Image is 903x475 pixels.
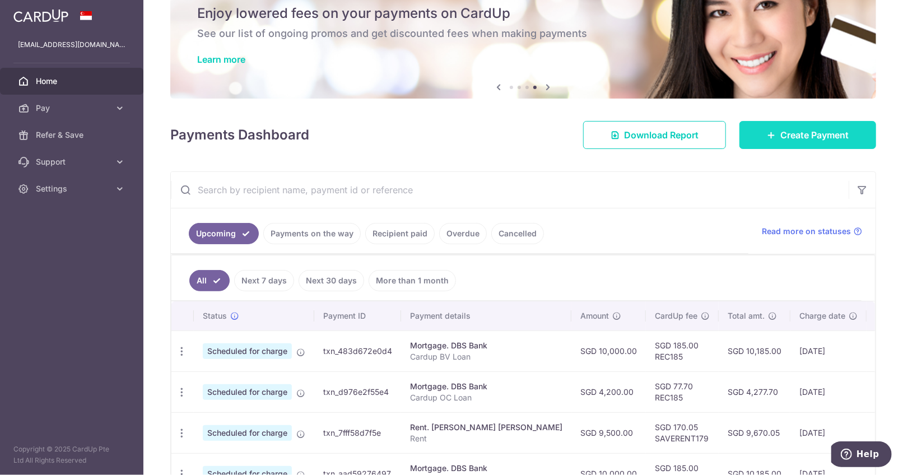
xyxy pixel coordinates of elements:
span: Home [36,76,110,87]
td: SGD 170.05 SAVERENT179 [646,412,719,453]
td: txn_d976e2f55e4 [314,371,401,412]
span: CardUp fee [655,310,697,322]
h6: See our list of ongoing promos and get discounted fees when making payments [197,27,849,40]
p: Cardup BV Loan [410,351,562,362]
span: Scheduled for charge [203,384,292,400]
iframe: Opens a widget where you can find more information [831,441,892,469]
td: SGD 10,185.00 [719,330,790,371]
td: SGD 77.70 REC185 [646,371,719,412]
td: [DATE] [790,330,867,371]
td: txn_483d672e0d4 [314,330,401,371]
p: [EMAIL_ADDRESS][DOMAIN_NAME] [18,39,125,50]
span: Charge date [799,310,845,322]
span: Support [36,156,110,167]
td: SGD 10,000.00 [571,330,646,371]
a: Next 7 days [234,270,294,291]
a: Upcoming [189,223,259,244]
a: More than 1 month [369,270,456,291]
td: [DATE] [790,412,867,453]
a: Cancelled [491,223,544,244]
a: All [189,270,230,291]
a: Download Report [583,121,726,149]
span: Refer & Save [36,129,110,141]
input: Search by recipient name, payment id or reference [171,172,849,208]
div: Rent. [PERSON_NAME] [PERSON_NAME] [410,422,562,433]
span: Create Payment [780,128,849,142]
h5: Enjoy lowered fees on your payments on CardUp [197,4,849,22]
a: Overdue [439,223,487,244]
td: SGD 4,200.00 [571,371,646,412]
img: CardUp [13,9,68,22]
span: Settings [36,183,110,194]
p: Cardup OC Loan [410,392,562,403]
td: txn_7fff58d7f5e [314,412,401,453]
th: Payment details [401,301,571,330]
a: Recipient paid [365,223,435,244]
div: Mortgage. DBS Bank [410,463,562,474]
span: Total amt. [728,310,765,322]
span: Download Report [624,128,699,142]
span: Read more on statuses [762,226,851,237]
td: [DATE] [790,371,867,412]
span: Status [203,310,227,322]
td: SGD 4,277.70 [719,371,790,412]
a: Create Payment [739,121,876,149]
td: SGD 185.00 REC185 [646,330,719,371]
div: Mortgage. DBS Bank [410,381,562,392]
span: Scheduled for charge [203,425,292,441]
h4: Payments Dashboard [170,125,309,145]
a: Payments on the way [263,223,361,244]
p: Rent [410,433,562,444]
a: Next 30 days [299,270,364,291]
a: Read more on statuses [762,226,862,237]
span: Scheduled for charge [203,343,292,359]
th: Payment ID [314,301,401,330]
span: Pay [36,103,110,114]
a: Learn more [197,54,245,65]
td: SGD 9,500.00 [571,412,646,453]
td: SGD 9,670.05 [719,412,790,453]
span: Amount [580,310,609,322]
div: Mortgage. DBS Bank [410,340,562,351]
